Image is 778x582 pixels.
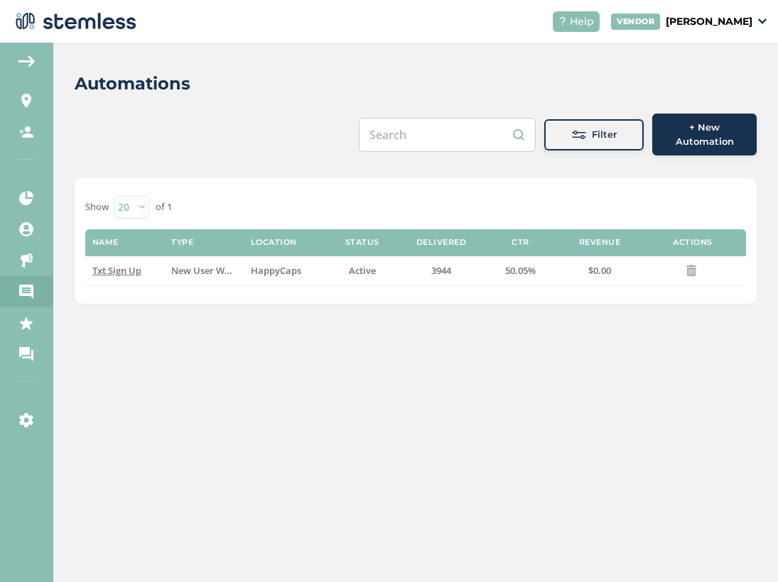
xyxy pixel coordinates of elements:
[251,238,297,247] label: Location
[85,200,109,214] label: Show
[251,264,301,277] span: HappyCaps
[92,264,141,277] span: Txt Sign Up
[345,238,379,247] label: Status
[579,238,621,247] label: Revenue
[75,71,190,97] h2: Automations
[592,128,617,142] span: Filter
[707,514,778,582] iframe: Chat Widget
[171,265,236,277] label: New User Welcome
[570,14,594,29] span: Help
[156,200,172,214] label: of 1
[664,121,745,148] span: + New Automation
[512,238,529,247] label: CTR
[330,265,394,277] label: Active
[639,229,746,256] th: Actions
[92,238,119,247] label: Name
[666,14,752,29] p: [PERSON_NAME]
[611,13,660,30] div: VENDOR
[359,118,536,152] input: Search
[171,264,256,277] span: New User Welcome
[416,238,467,247] label: Delivered
[567,265,632,277] label: $0.00
[488,265,553,277] label: 50.05%
[251,265,315,277] label: HappyCaps
[171,238,193,247] label: Type
[558,17,567,26] img: icon-help-white-03924b79.svg
[431,264,451,277] span: 3944
[544,119,644,150] button: Filter
[349,264,376,277] span: Active
[588,264,611,277] span: $0.00
[11,7,136,35] img: logo-dark-0685b13c.svg
[92,265,157,277] label: Txt Sign Up
[758,18,767,24] img: icon_down-arrow-small-66adaf34.svg
[409,265,473,277] label: 3944
[652,114,757,155] button: + New Automation
[18,55,35,67] img: icon-arrow-back-accent-c549486e.svg
[505,264,536,277] span: 50.05%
